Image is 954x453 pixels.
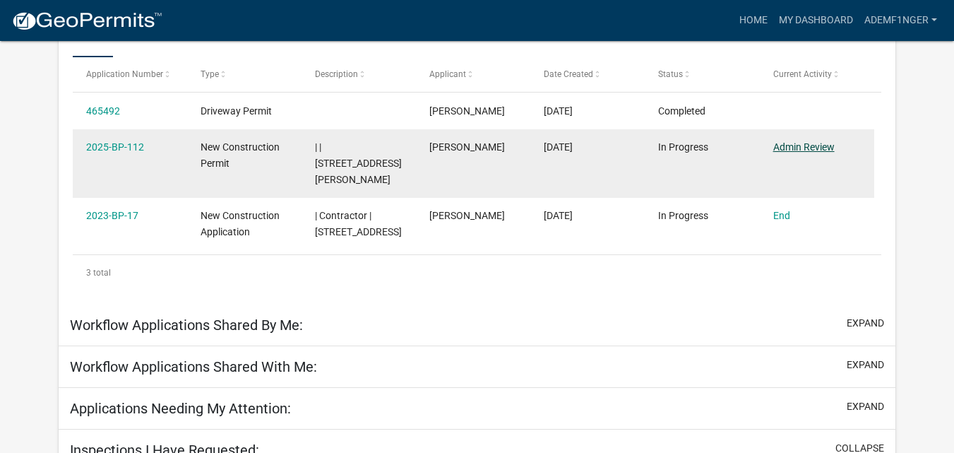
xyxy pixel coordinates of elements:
[658,69,683,79] span: Status
[302,57,416,91] datatable-header-cell: Description
[773,69,832,79] span: Current Activity
[201,141,280,169] span: New Construction Permit
[429,210,505,221] span: Alvin David Emfinger Sr
[315,210,402,237] span: | Contractor | 7608 Macon Highway, Talbotton, GA 31827
[773,141,835,153] a: Admin Review
[658,141,708,153] span: In Progress
[658,105,705,117] span: Completed
[315,69,358,79] span: Description
[201,105,272,117] span: Driveway Permit
[86,141,144,153] a: 2025-BP-112
[429,141,505,153] span: Alvin David Emfinger Sr
[658,210,708,221] span: In Progress
[847,399,884,414] button: expand
[645,57,759,91] datatable-header-cell: Status
[416,57,530,91] datatable-header-cell: Applicant
[847,358,884,372] button: expand
[429,69,466,79] span: Applicant
[201,69,219,79] span: Type
[70,317,303,334] h5: Workflow Applications Shared By Me:
[86,210,138,221] a: 2023-BP-17
[544,210,573,221] span: 06/30/2023
[86,69,163,79] span: Application Number
[773,7,859,34] a: My Dashboard
[73,255,882,290] div: 3 total
[759,57,873,91] datatable-header-cell: Current Activity
[70,400,291,417] h5: Applications Needing My Attention:
[859,7,943,34] a: ademf1nger
[530,57,645,91] datatable-header-cell: Date Created
[315,141,402,185] span: | | 260 Powell Church Road
[544,105,573,117] span: 08/18/2025
[847,316,884,331] button: expand
[73,57,187,91] datatable-header-cell: Application Number
[734,7,773,34] a: Home
[429,105,505,117] span: Alvin David Emfinger Sr
[86,105,120,117] a: 465492
[544,141,573,153] span: 08/13/2025
[544,69,593,79] span: Date Created
[187,57,302,91] datatable-header-cell: Type
[201,210,280,237] span: New Construction Application
[70,358,317,375] h5: Workflow Applications Shared With Me:
[773,210,790,221] a: End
